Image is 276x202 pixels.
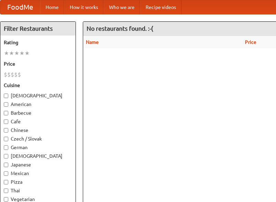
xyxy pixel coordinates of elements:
h5: Rating [4,39,72,46]
input: Cafe [4,119,8,124]
input: Barbecue [4,111,8,115]
h4: Filter Restaurants [0,22,76,36]
label: [DEMOGRAPHIC_DATA] [4,153,72,160]
a: Home [40,0,64,14]
a: Price [245,39,256,45]
li: ★ [4,49,9,57]
label: Chinese [4,127,72,134]
label: Cafe [4,118,72,125]
input: American [4,102,8,107]
a: Who we are [103,0,140,14]
input: German [4,145,8,150]
li: ★ [14,49,19,57]
input: [DEMOGRAPHIC_DATA] [4,154,8,158]
label: Thai [4,187,72,194]
a: Name [86,39,99,45]
h5: Price [4,60,72,67]
input: Vegetarian [4,197,8,202]
label: American [4,101,72,108]
a: How it works [64,0,103,14]
li: $ [7,71,11,78]
a: Recipe videos [140,0,181,14]
label: Mexican [4,170,72,177]
a: FoodMe [0,0,40,14]
h5: Cuisine [4,82,72,89]
label: Pizza [4,179,72,185]
li: ★ [19,49,24,57]
input: Czech / Slovak [4,137,8,141]
input: Chinese [4,128,8,133]
input: Thai [4,189,8,193]
label: German [4,144,72,151]
li: $ [18,71,21,78]
li: ★ [9,49,14,57]
input: Pizza [4,180,8,184]
label: Barbecue [4,109,72,116]
li: ★ [24,49,30,57]
label: Czech / Slovak [4,135,72,142]
input: [DEMOGRAPHIC_DATA] [4,94,8,98]
label: Japanese [4,161,72,168]
label: [DEMOGRAPHIC_DATA] [4,92,72,99]
li: $ [11,71,14,78]
li: $ [4,71,7,78]
ng-pluralize: No restaurants found. :-( [87,25,153,32]
input: Mexican [4,171,8,176]
input: Japanese [4,163,8,167]
li: $ [14,71,18,78]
